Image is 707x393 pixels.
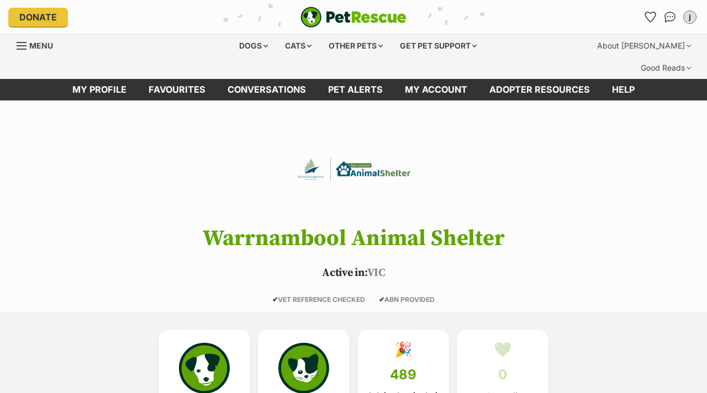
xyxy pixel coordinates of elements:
div: Get pet support [392,35,484,57]
div: j [684,12,695,23]
img: Warrnambool Animal Shelter [291,123,416,216]
img: logo-e224e6f780fb5917bec1dbf3a21bbac754714ae5b6737aabdf751b685950b380.svg [300,7,407,28]
span: Menu [29,41,53,50]
span: VET REFERENCE CHECKED [272,295,365,304]
span: 0 [498,367,507,383]
a: Favourites [138,79,217,100]
a: My account [394,79,478,100]
div: Cats [277,35,319,57]
a: Favourites [641,8,659,26]
a: Adopter resources [478,79,601,100]
div: About [PERSON_NAME] [589,35,699,57]
a: Pet alerts [317,79,394,100]
a: My profile [61,79,138,100]
a: Menu [17,35,61,55]
a: conversations [217,79,317,100]
span: ABN PROVIDED [379,295,435,304]
ul: Account quick links [641,8,699,26]
icon: ✔ [272,295,278,304]
button: My account [681,8,699,26]
span: 489 [390,367,416,383]
a: Donate [8,8,68,26]
a: PetRescue [300,7,407,28]
span: Active in: [322,266,367,280]
div: 🎉 [394,341,412,358]
img: chat-41dd97257d64d25036548639549fe6c8038ab92f7586957e7f3b1b290dea8141.svg [664,12,676,23]
a: Conversations [661,8,679,26]
div: 💚 [494,341,511,358]
div: Other pets [321,35,391,57]
icon: ✔ [379,295,384,304]
div: Dogs [231,35,276,57]
a: Help [601,79,646,100]
div: Good Reads [633,57,699,79]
